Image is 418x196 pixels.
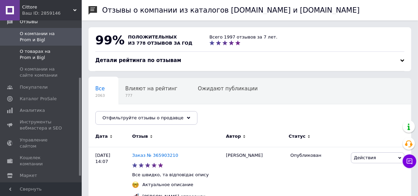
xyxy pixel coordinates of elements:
button: Чат с покупателем [403,154,416,168]
span: 2063 [95,93,105,98]
span: Маркет [20,172,37,179]
span: Влияют на рейтинг [125,86,177,92]
div: Всего 1997 отзывов за 7 лет. [209,34,277,40]
span: Аналитика [20,107,45,114]
div: Ваш ID: 2859146 [22,10,82,16]
span: Отзыв [132,133,148,139]
span: Автор [226,133,241,139]
span: Все [95,86,105,92]
span: Ожидают публикации [198,86,258,92]
span: Действия [354,155,376,160]
a: Заказ № 365903210 [132,153,178,158]
div: Опубликован [290,152,345,159]
div: Актуальное описание [141,182,195,188]
span: Каталог ProSale [20,96,57,102]
div: Опубликованы без комментария [89,104,183,130]
span: Cittore [22,4,73,10]
span: О товарах на Prom и Bigl [20,48,63,61]
span: О компании на сайте компании [20,66,63,78]
span: О компании на Prom и Bigl [20,31,63,43]
span: Кошелек компании [20,155,63,167]
p: Все швидко, та відповідає опису [132,172,222,178]
span: Детали рейтинга по отзывам [95,57,181,63]
span: Управление сайтом [20,137,63,149]
span: Отзывы [20,19,38,25]
span: Опубликованы без комме... [95,111,169,118]
span: 99% [95,33,125,47]
span: Отфильтруйте отзывы о продавце [102,115,183,120]
span: Инструменты вебмастера и SEO [20,119,63,131]
span: Статус [289,133,306,139]
div: Детали рейтинга по отзывам [95,57,404,64]
span: из 778 отзывов за год [128,41,192,46]
img: :nerd_face: [132,181,139,188]
span: положительных [128,34,177,40]
span: Покупатели [20,84,48,90]
span: Дата [95,133,108,139]
span: 777 [125,93,177,98]
h1: Отзывы о компании из каталогов [DOMAIN_NAME] и [DOMAIN_NAME] [102,6,360,14]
